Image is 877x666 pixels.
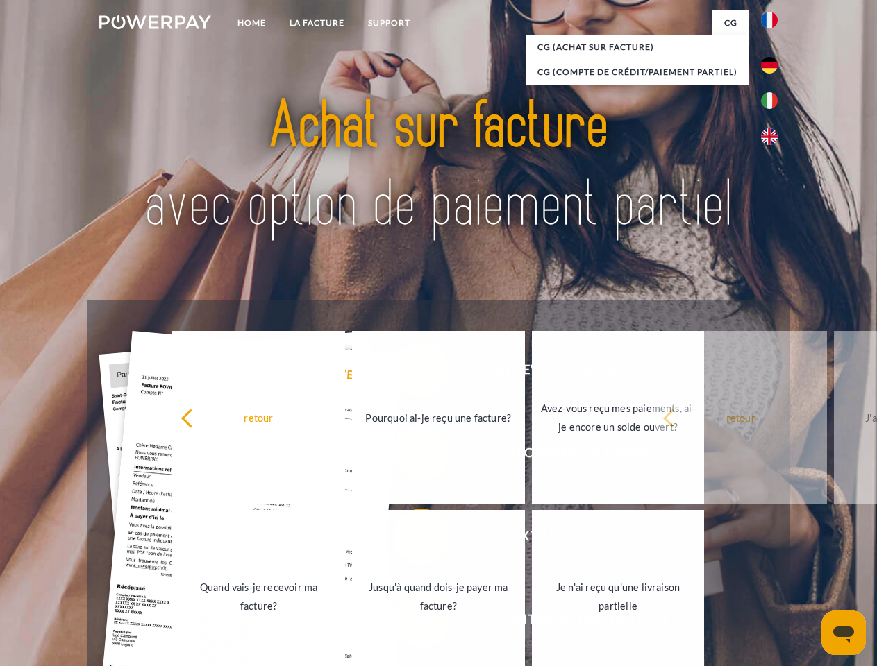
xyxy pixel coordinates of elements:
[360,408,517,427] div: Pourquoi ai-je reçu une facture?
[181,578,337,615] div: Quand vais-je recevoir ma facture?
[540,578,696,615] div: Je n'ai reçu qu'une livraison partielle
[761,57,778,74] img: de
[821,610,866,655] iframe: Bouton de lancement de la fenêtre de messagerie
[360,578,517,615] div: Jusqu'à quand dois-je payer ma facture?
[526,60,749,85] a: CG (Compte de crédit/paiement partiel)
[181,408,337,427] div: retour
[133,67,744,266] img: title-powerpay_fr.svg
[526,35,749,60] a: CG (achat sur facture)
[712,10,749,35] a: CG
[278,10,356,35] a: LA FACTURE
[761,92,778,109] img: it
[532,331,705,504] a: Avez-vous reçu mes paiements, ai-je encore un solde ouvert?
[356,10,422,35] a: Support
[540,399,696,436] div: Avez-vous reçu mes paiements, ai-je encore un solde ouvert?
[662,408,819,427] div: retour
[99,15,211,29] img: logo-powerpay-white.svg
[226,10,278,35] a: Home
[761,128,778,145] img: en
[761,12,778,28] img: fr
